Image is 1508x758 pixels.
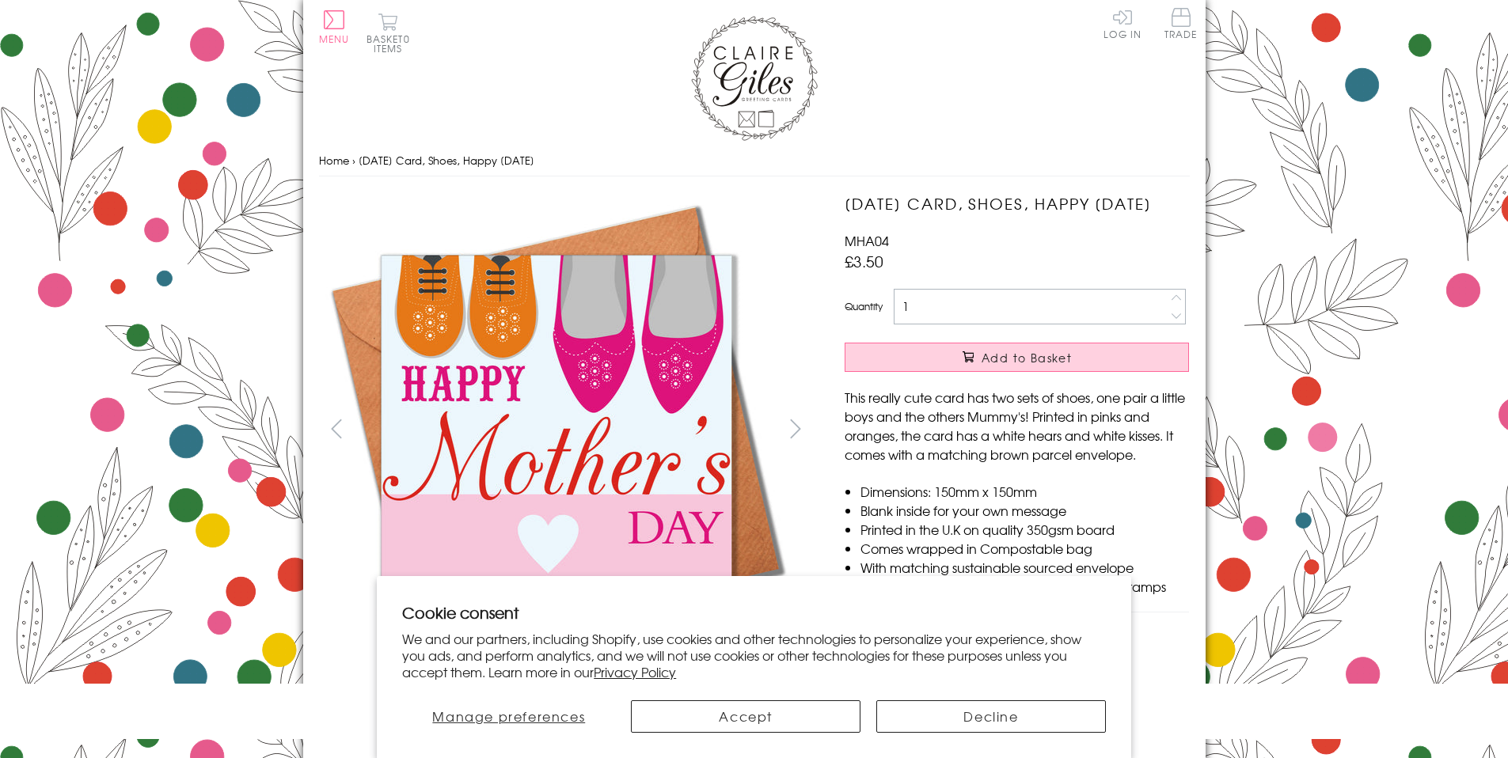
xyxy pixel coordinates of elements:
a: Home [319,153,349,168]
button: prev [319,411,355,446]
p: This really cute card has two sets of shoes, one pair a little boys and the others Mummy's! Print... [845,388,1189,464]
span: Add to Basket [982,350,1072,366]
label: Quantity [845,299,883,313]
a: Trade [1164,8,1198,42]
li: Comes wrapped in Compostable bag [860,539,1189,558]
img: Mother's Day Card, Shoes, Happy Mother's Day [319,192,794,667]
button: next [777,411,813,446]
nav: breadcrumbs [319,145,1190,177]
button: Menu [319,10,350,44]
li: Blank inside for your own message [860,501,1189,520]
span: [DATE] Card, Shoes, Happy [DATE] [359,153,534,168]
button: Decline [876,700,1106,733]
span: Menu [319,32,350,46]
h1: [DATE] Card, Shoes, Happy [DATE] [845,192,1189,215]
span: Manage preferences [432,707,585,726]
button: Basket0 items [367,13,410,53]
img: Claire Giles Greetings Cards [691,16,818,141]
span: › [352,153,355,168]
li: Dimensions: 150mm x 150mm [860,482,1189,501]
li: Printed in the U.K on quality 350gsm board [860,520,1189,539]
a: Privacy Policy [594,662,676,681]
p: We and our partners, including Shopify, use cookies and other technologies to personalize your ex... [402,631,1106,680]
a: Log In [1103,8,1141,39]
span: Trade [1164,8,1198,39]
span: £3.50 [845,250,883,272]
button: Manage preferences [402,700,615,733]
button: Add to Basket [845,343,1189,372]
button: Accept [631,700,860,733]
span: MHA04 [845,231,889,250]
h2: Cookie consent [402,601,1106,623]
li: With matching sustainable sourced envelope [860,558,1189,577]
span: 0 items [374,32,410,55]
